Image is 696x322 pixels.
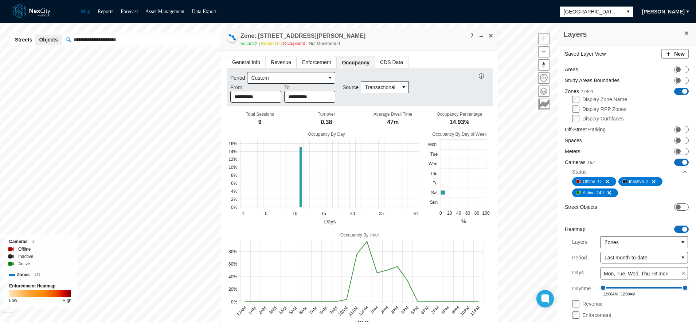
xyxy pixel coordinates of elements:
[228,141,237,146] text: 16%
[439,211,442,216] text: 0
[231,197,238,202] text: 2%
[565,159,595,166] label: Cameras
[9,297,17,304] div: Low
[461,219,466,225] text: %
[583,178,595,185] span: Offline
[426,131,493,138] div: Occupancy By Day of Week
[430,152,438,157] text: Tue
[309,41,340,46] span: Not Monitored: 0
[278,306,288,315] text: 4AM
[230,84,242,91] label: From
[228,165,237,170] text: 10%
[564,8,620,15] span: [GEOGRAPHIC_DATA][PERSON_NAME]
[293,211,298,216] text: 10
[465,211,470,216] text: 60
[228,287,237,292] text: 20%
[539,60,549,70] span: Reset bearing to north
[32,240,35,244] span: 6
[572,236,587,248] label: Layers
[365,84,395,91] span: Transactional
[11,35,36,45] button: Streets
[629,178,644,185] span: Inactive
[227,232,493,239] div: Occupancy By Hour
[565,88,593,95] label: Zones
[324,219,336,225] text: Days
[433,181,438,186] text: Fri
[582,96,627,102] label: Display Zone Name
[288,306,298,315] text: 5AM
[308,306,318,315] text: 7AM
[62,297,71,304] div: High
[538,46,550,57] button: Zoom out
[565,50,606,57] label: Saved Layer View
[661,49,689,59] button: New
[228,149,237,154] text: 14%
[429,162,437,167] text: Wed
[318,112,335,117] div: Turnover
[682,285,688,291] span: Drag
[637,6,689,17] button: [PERSON_NAME]
[318,306,328,315] text: 8AM
[337,306,349,317] text: 10AM
[572,166,688,177] div: Status
[430,200,438,205] text: Sun
[587,160,595,165] span: 162
[18,246,31,253] label: Offline
[399,82,408,93] button: select
[337,56,374,68] span: Occupancy
[565,148,580,155] label: Meters
[597,178,602,185] span: 11
[565,77,619,84] label: Study Areas Boundaries
[374,112,412,117] div: Average Dwell Time
[251,74,322,82] span: Custom
[572,267,584,279] label: Days
[247,306,257,315] text: 1AM
[538,59,550,71] button: Reset bearing to north
[9,271,71,279] div: Zones
[538,72,550,84] button: Home
[539,47,549,57] span: Zoom out
[482,211,490,216] text: 100
[563,29,683,39] h3: Layers
[121,9,138,14] a: Forecast
[145,9,185,14] a: Asset Management
[572,168,587,175] div: Status
[572,283,591,296] label: Daytime
[328,306,338,315] text: 9AM
[300,148,302,207] g: 14.9653
[35,35,61,45] button: Objects
[258,306,267,315] text: 2AM
[375,56,408,68] span: CDS Data
[228,274,237,279] text: 40%
[228,157,237,162] text: 12%
[450,118,469,126] div: 14.93%
[581,89,593,94] span: 17490
[430,171,438,176] text: Thu
[414,211,419,216] text: 31
[538,99,550,110] button: Key metrics
[430,305,440,315] text: 7PM
[572,177,616,186] button: Offline11
[603,292,618,296] span: 12:00AM
[347,306,359,317] text: 11AM
[379,211,384,216] text: 25
[400,305,410,315] text: 4PM
[266,56,296,68] span: Revenue
[81,9,90,14] a: Map
[231,181,238,186] text: 6%
[15,36,32,43] span: Streets
[437,112,482,117] div: Occupancy Percentage
[582,312,611,318] label: Enforcement
[678,237,688,248] button: select
[582,116,624,122] label: Display Curbfaces
[242,211,245,216] text: 1
[379,305,389,315] text: 2PM
[597,189,604,196] span: 149
[440,305,450,315] text: 8PM
[325,72,335,83] button: select
[646,178,648,185] span: 2
[267,306,277,315] text: 3AM
[583,189,595,196] span: Active
[538,33,550,44] button: Zoom in
[230,74,247,82] label: Period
